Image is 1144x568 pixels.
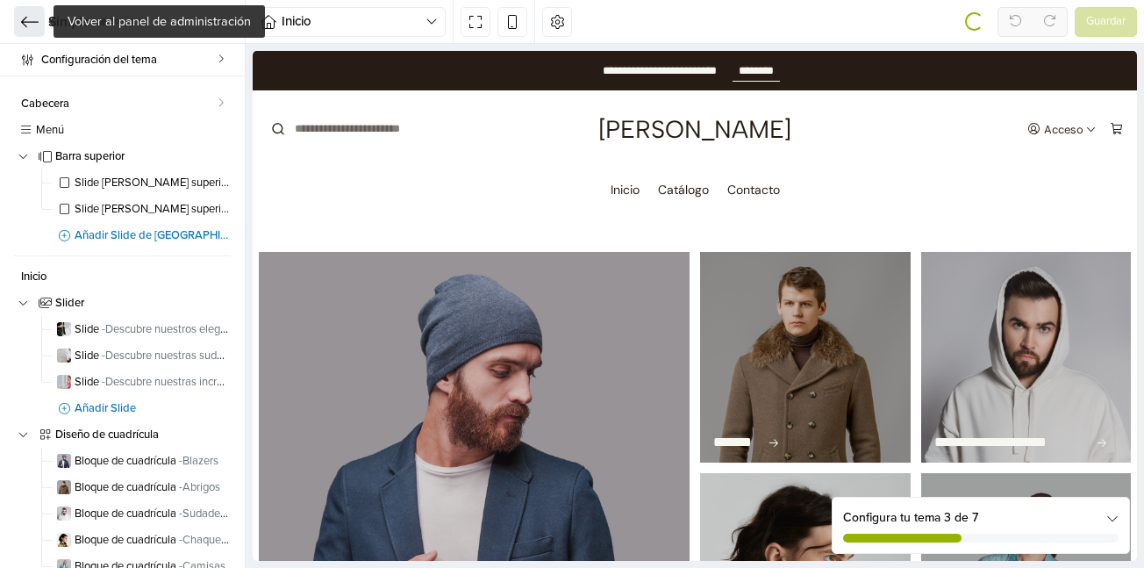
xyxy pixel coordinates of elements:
[102,322,340,336] span: - Descubre nuestros elegantes blazers para mujer
[75,403,231,414] span: Añadir Slide
[1075,7,1137,37] button: Guardar
[833,498,1129,553] div: Configura tu tema 3 de 7
[75,377,231,388] span: Slide
[55,151,231,162] span: Barra superior
[179,533,236,547] span: - Chaquetas
[14,90,231,117] a: Cabecera
[57,480,71,494] img: 32
[253,7,446,37] button: Inicio
[179,454,218,468] span: - Blazers
[75,204,231,215] span: Slide [PERSON_NAME] superior
[75,508,231,520] span: Bloque de cuadrícula
[14,143,231,169] a: Barra superior
[110,18,140,25] span: Borrador
[53,369,231,395] a: Slide -Descubre nuestras increíbles bufandas
[57,507,71,521] img: 32
[11,61,40,96] button: Submit
[53,169,231,196] a: Slide [PERSON_NAME] superior
[346,66,539,90] a: [PERSON_NAME]
[843,508,1119,527] div: Configura tu tema 3 de 7
[179,507,299,521] span: - Sudaderas con capucha
[53,500,231,527] a: Bloque de cuadrícula -Sudaderas con capucha
[57,533,71,547] img: 32
[771,66,847,90] button: Acceso
[53,342,231,369] a: Slide -Descubre nuestras sudaderas premium para hombre
[475,117,527,161] a: Contacto
[48,13,90,31] span: Simple
[41,47,218,72] span: Configuración del tema
[53,316,231,342] a: Slide -Descubre nuestros elegantes blazers para mujer
[21,271,231,283] span: Inicio
[358,117,387,161] a: Inicio
[75,456,231,467] span: Bloque de cuadrícula
[75,177,231,189] span: Slide [PERSON_NAME] superior
[33,395,231,421] a: Añadir Slide
[75,350,231,362] span: Slide
[791,73,831,84] div: Acceso
[57,454,71,468] img: 32
[75,324,231,335] span: Slide
[55,298,231,309] span: Slider
[53,474,231,500] a: Bloque de cuadrícula -Abrigos
[405,117,456,161] a: Catálogo
[75,482,231,493] span: Bloque de cuadrícula
[53,527,231,553] a: Bloque de cuadrícula -Chaquetas
[75,535,231,546] span: Bloque de cuadrícula
[14,290,231,316] a: Slider
[57,322,71,336] img: 32
[102,375,294,389] span: - Descubre nuestras increíbles bufandas
[33,222,231,248] a: Añadir Slide de [GEOGRAPHIC_DATA]
[53,196,231,222] a: Slide [PERSON_NAME] superior
[75,230,231,241] span: Añadir Slide de [GEOGRAPHIC_DATA]
[854,66,874,90] button: Carro
[57,375,71,389] img: 32
[102,349,361,363] span: - Descubre nuestras sudaderas premium para hombre
[179,480,220,494] span: - Abrigos
[57,349,71,363] img: 32
[1086,13,1126,31] span: Guardar
[55,429,231,441] span: Diseño de cuadrícula
[14,117,231,143] a: Menú
[53,448,231,474] a: Bloque de cuadrícula -Blazers
[282,11,425,32] span: Inicio
[14,421,231,448] a: Diseño de cuadrícula
[36,125,231,136] span: Menú
[21,98,218,110] span: Cabecera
